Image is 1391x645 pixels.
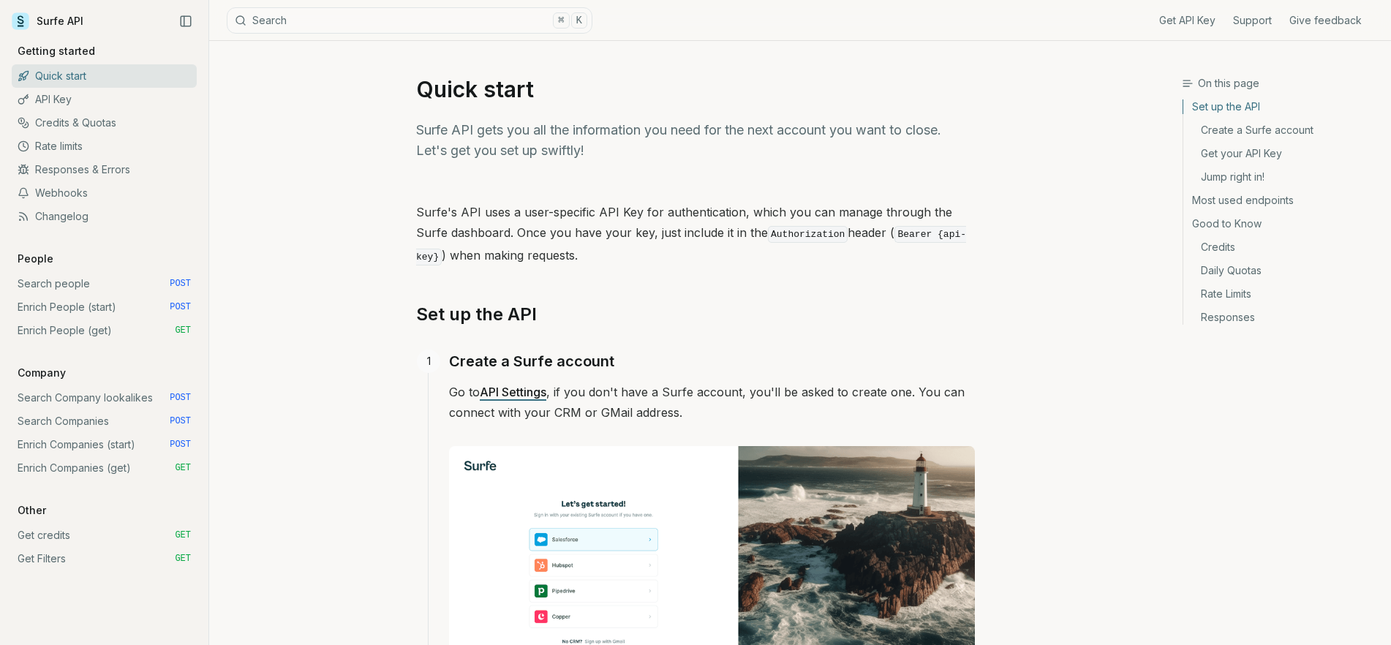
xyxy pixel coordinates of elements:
[12,10,83,32] a: Surfe API
[1233,13,1272,28] a: Support
[12,88,197,111] a: API Key
[170,439,191,450] span: POST
[12,181,197,205] a: Webhooks
[12,295,197,319] a: Enrich People (start) POST
[1183,212,1379,235] a: Good to Know
[12,158,197,181] a: Responses & Errors
[1183,282,1379,306] a: Rate Limits
[170,415,191,427] span: POST
[1182,76,1379,91] h3: On this page
[12,44,101,59] p: Getting started
[12,386,197,410] a: Search Company lookalikes POST
[1183,259,1379,282] a: Daily Quotas
[1183,306,1379,325] a: Responses
[12,205,197,228] a: Changelog
[1183,142,1379,165] a: Get your API Key
[12,524,197,547] a: Get credits GET
[768,226,848,243] code: Authorization
[12,252,59,266] p: People
[449,382,975,423] p: Go to , if you don't have a Surfe account, you'll be asked to create one. You can connect with yo...
[12,410,197,433] a: Search Companies POST
[1183,118,1379,142] a: Create a Surfe account
[416,303,537,326] a: Set up the API
[170,392,191,404] span: POST
[1183,189,1379,212] a: Most used endpoints
[12,272,197,295] a: Search people POST
[1183,235,1379,259] a: Credits
[12,456,197,480] a: Enrich Companies (get) GET
[416,202,975,268] p: Surfe's API uses a user-specific API Key for authentication, which you can manage through the Sur...
[480,385,546,399] a: API Settings
[416,76,975,102] h1: Quick start
[1183,165,1379,189] a: Jump right in!
[170,278,191,290] span: POST
[227,7,592,34] button: Search⌘K
[175,462,191,474] span: GET
[416,120,975,161] p: Surfe API gets you all the information you need for the next account you want to close. Let's get...
[12,547,197,570] a: Get Filters GET
[553,12,569,29] kbd: ⌘
[175,10,197,32] button: Collapse Sidebar
[12,503,52,518] p: Other
[175,325,191,336] span: GET
[1289,13,1362,28] a: Give feedback
[449,350,614,373] a: Create a Surfe account
[175,553,191,565] span: GET
[1183,99,1379,118] a: Set up the API
[12,111,197,135] a: Credits & Quotas
[12,64,197,88] a: Quick start
[175,529,191,541] span: GET
[12,433,197,456] a: Enrich Companies (start) POST
[170,301,191,313] span: POST
[1159,13,1215,28] a: Get API Key
[12,366,72,380] p: Company
[12,319,197,342] a: Enrich People (get) GET
[571,12,587,29] kbd: K
[12,135,197,158] a: Rate limits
